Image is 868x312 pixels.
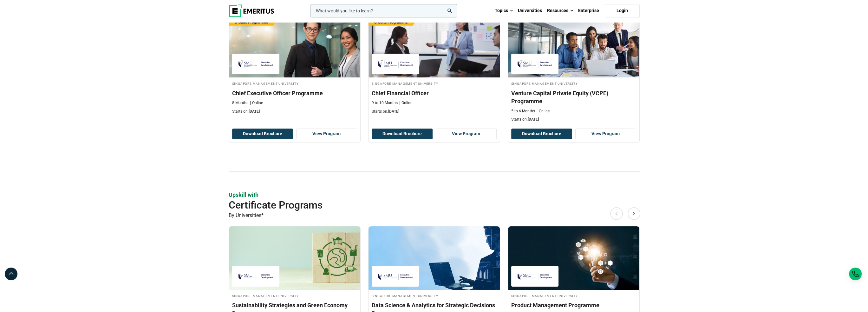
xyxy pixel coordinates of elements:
[372,109,497,114] p: Starts on:
[232,81,357,86] h4: Singapore Management University
[232,109,357,114] p: Starts on:
[235,269,277,283] img: Singapore Management University
[232,129,293,139] button: Download Brochure
[508,14,639,125] a: Finance Course by Singapore Management University - September 29, 2025 Singapore Management Unive...
[511,293,636,298] h4: Singapore Management University
[628,207,640,220] button: Next
[372,89,497,97] h3: Chief Financial Officer
[575,129,636,139] a: View Program
[508,14,639,77] img: Venture Capital Private Equity (VCPE) Programme | Online Finance Course
[296,129,357,139] a: View Program
[372,293,497,298] h4: Singapore Management University
[232,89,357,97] h3: Chief Executive Officer Programme
[399,100,412,106] p: Online
[229,14,360,77] img: Chief Executive Officer Programme | Online Leadership Course
[369,14,500,117] a: Leadership Course by Singapore Management University - September 29, 2025 Singapore Management Un...
[511,117,636,122] p: Starts on:
[372,129,433,139] button: Download Brochure
[369,14,500,77] img: Chief Financial Officer | Online Leadership Course
[511,81,636,86] h4: Singapore Management University
[249,109,260,114] span: [DATE]
[528,117,539,122] span: [DATE]
[514,269,556,283] img: Singapore Management University
[511,129,572,139] button: Download Brochure
[375,269,416,283] img: Singapore Management University
[232,293,357,298] h4: Singapore Management University
[436,129,497,139] a: View Program
[388,109,399,114] span: [DATE]
[508,226,639,290] img: Product Management Programme | Online Product Design and Innovation Course
[229,191,640,199] p: Upskill with
[537,109,550,114] p: Online
[229,199,598,211] h2: Certificate Programs
[229,14,360,117] a: Leadership Course by Singapore Management University - September 29, 2025 Singapore Management Un...
[372,81,497,86] h4: Singapore Management University
[511,109,535,114] p: 5 to 6 Months
[605,4,640,17] a: Login
[375,57,416,71] img: Singapore Management University
[610,207,623,220] button: Previous
[235,57,277,71] img: Singapore Management University
[229,211,640,220] p: By Universities*
[310,4,457,17] input: woocommerce-product-search-field-0
[511,89,636,105] h3: Venture Capital Private Equity (VCPE) Programme
[250,100,263,106] p: Online
[232,100,248,106] p: 8 Months
[229,226,360,290] img: Sustainability Strategies and Green Economy Programme | Online Sustainability Course
[514,57,556,71] img: Singapore Management University
[369,226,500,290] img: Data Science & Analytics for Strategic Decisions Programme | Online Data Science and Analytics Co...
[372,100,398,106] p: 9 to 10 Months
[511,301,636,309] h3: Product Management Programme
